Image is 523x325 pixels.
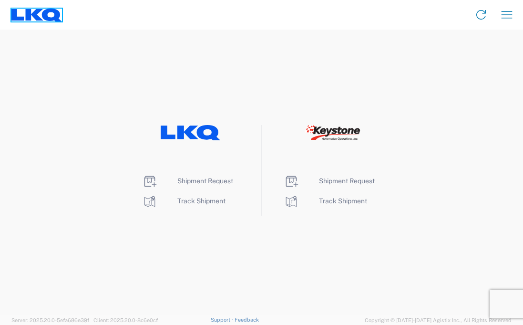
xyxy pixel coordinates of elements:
[211,317,235,323] a: Support
[142,177,233,185] a: Shipment Request
[177,177,233,185] span: Shipment Request
[284,177,375,185] a: Shipment Request
[365,316,512,325] span: Copyright © [DATE]-[DATE] Agistix Inc., All Rights Reserved
[284,197,367,205] a: Track Shipment
[319,197,367,205] span: Track Shipment
[177,197,226,205] span: Track Shipment
[93,317,158,323] span: Client: 2025.20.0-8c6e0cf
[142,197,226,205] a: Track Shipment
[235,317,259,323] a: Feedback
[319,177,375,185] span: Shipment Request
[11,317,89,323] span: Server: 2025.20.0-5efa686e39f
